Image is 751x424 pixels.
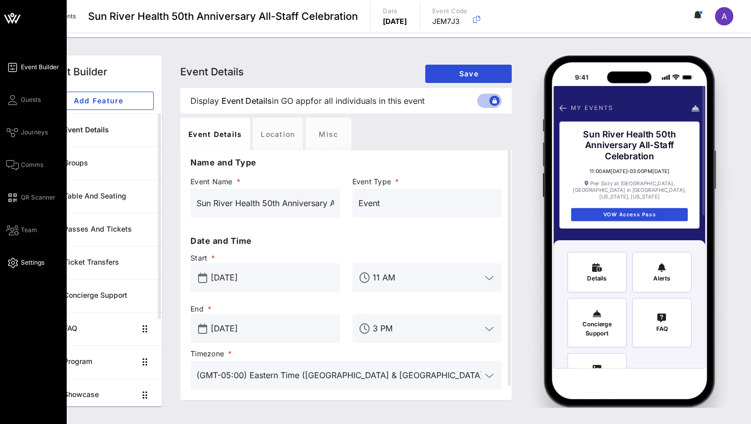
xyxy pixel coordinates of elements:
[51,96,145,105] span: Add Feature
[64,159,154,167] div: Groups
[35,279,162,312] a: Concierge Support
[425,65,512,83] button: Save
[433,69,504,78] span: Save
[6,224,37,236] a: Team
[21,95,41,104] span: Guests
[198,324,207,334] button: prepend icon
[43,92,154,110] button: Add Feature
[190,253,340,263] span: Start
[35,312,162,345] a: FAQ
[373,320,482,336] input: End Time
[180,118,250,150] div: Event Details
[190,349,502,359] span: Timezone
[35,246,162,279] a: Ticket Transfers
[64,126,154,134] div: Event Details
[64,258,154,267] div: Ticket Transfers
[198,273,207,283] button: prepend icon
[35,114,162,147] a: Event Details
[35,345,162,378] a: Program
[432,6,467,16] p: Event Code
[190,304,340,314] span: End
[197,367,481,383] input: Timezone
[715,7,733,25] div: A
[190,177,340,187] span: Event Name
[88,9,358,24] span: Sun River Health 50th Anniversary All-Staff Celebration
[6,159,43,171] a: Comms
[35,213,162,246] a: Passes and Tickets
[64,192,154,201] div: Table and Seating
[190,156,502,168] p: Name and Type
[21,160,43,169] span: Comms
[35,147,162,180] a: Groups
[373,269,482,286] input: Start Time
[64,324,135,333] div: FAQ
[6,257,44,269] a: Settings
[383,16,407,26] p: [DATE]
[190,235,502,247] p: Date and Time
[35,378,162,411] a: Showcase
[432,16,467,26] p: JEM7J3
[358,195,496,211] input: Event Type
[721,11,727,21] span: A
[211,320,334,336] input: End Date
[64,225,154,234] div: Passes and Tickets
[21,225,37,235] span: Team
[221,95,272,107] span: Event Details
[311,95,425,107] span: for all individuals in this event
[6,191,55,204] a: QR Scanner
[180,66,244,78] span: Event Details
[21,63,59,72] span: Event Builder
[352,177,502,187] span: Event Type
[6,94,41,106] a: Guests
[6,61,59,73] a: Event Builder
[253,118,303,150] div: Location
[190,95,425,107] span: Display in GO app
[6,126,48,138] a: Journeys
[383,6,407,16] p: Date
[21,193,55,202] span: QR Scanner
[43,64,107,79] div: Event Builder
[305,118,351,150] div: Misc
[197,195,334,211] input: Event Name
[35,180,162,213] a: Table and Seating
[211,269,334,286] input: Start Date
[64,357,135,366] div: Program
[21,258,44,267] span: Settings
[21,128,48,137] span: Journeys
[64,291,154,300] div: Concierge Support
[64,390,135,399] div: Showcase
